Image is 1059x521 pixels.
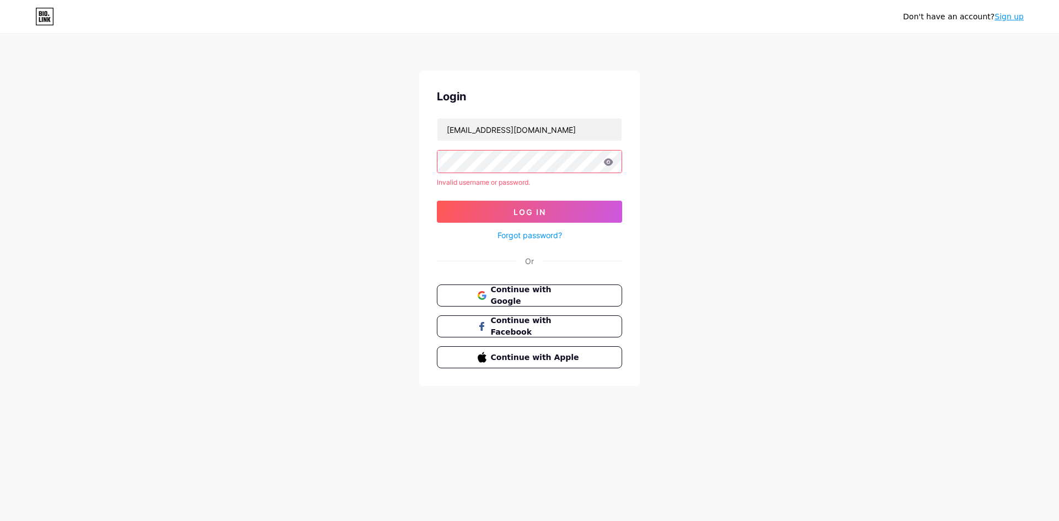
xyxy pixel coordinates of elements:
a: Forgot password? [498,229,562,241]
span: Continue with Apple [491,352,582,363]
button: Continue with Facebook [437,315,622,337]
div: Don't have an account? [903,11,1024,23]
input: Username [437,119,622,141]
div: Invalid username or password. [437,178,622,187]
button: Log In [437,201,622,223]
a: Sign up [994,12,1024,21]
div: Or [525,255,534,267]
button: Continue with Apple [437,346,622,368]
span: Continue with Google [491,284,582,307]
span: Continue with Facebook [491,315,582,338]
div: Login [437,88,622,105]
button: Continue with Google [437,284,622,307]
span: Log In [514,207,546,217]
